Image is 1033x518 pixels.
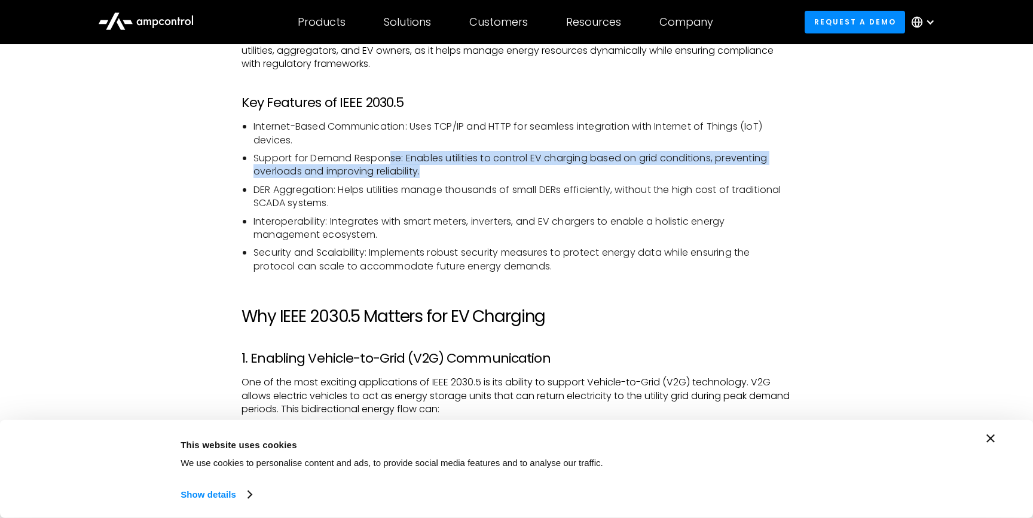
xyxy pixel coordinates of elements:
[566,16,621,29] div: Resources
[793,434,964,469] button: Okay
[469,16,528,29] div: Customers
[659,16,713,29] div: Company
[242,351,791,366] h3: 1. Enabling Vehicle-to-Grid (V2G) Communication
[181,437,766,452] div: This website uses cookies
[298,16,346,29] div: Products
[384,16,431,29] div: Solutions
[253,215,791,242] li: Interoperability: Integrates with smart meters, inverters, and EV chargers to enable a holistic e...
[253,246,791,273] li: Security and Scalability: Implements robust security measures to protect energy data while ensuri...
[181,458,603,468] span: We use cookies to personalise content and ads, to provide social media features and to analyse ou...
[242,376,791,416] p: One of the most exciting applications of IEEE 2030.5 is its ability to support Vehicle-to-Grid (V...
[805,11,905,33] a: Request a demo
[253,120,791,147] li: Internet-Based Communication: Uses TCP/IP and HTTP for seamless integration with Internet of Thin...
[242,95,791,111] h3: Key Features of IEEE 2030.5
[253,183,791,210] li: DER Aggregation: Helps utilities manage thousands of small DERs efficiently, without the high cos...
[181,486,251,504] a: Show details
[986,434,995,443] button: Close banner
[253,152,791,179] li: Support for Demand Response: Enables utilities to control EV charging based on grid conditions, p...
[242,306,791,327] h2: Why IEEE 2030.5 Matters for EV Charging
